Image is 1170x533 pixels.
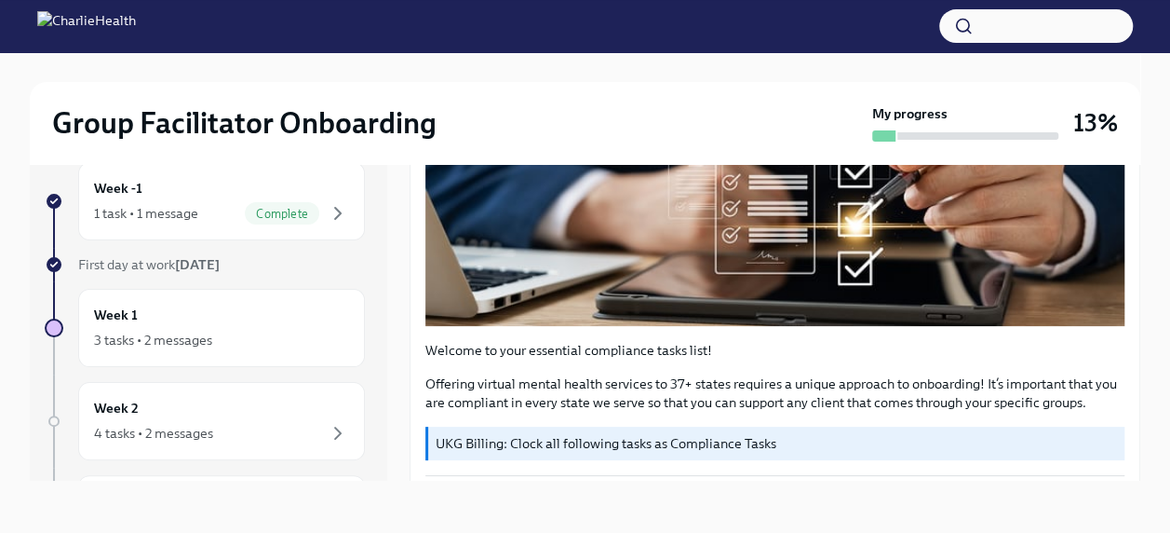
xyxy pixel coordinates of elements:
[425,375,1124,412] p: Offering virtual mental health services to 37+ states requires a unique approach to onboarding! I...
[94,204,198,223] div: 1 task • 1 message
[245,207,319,221] span: Complete
[37,11,136,41] img: CharlieHealth
[45,382,365,460] a: Week 24 tasks • 2 messages
[175,256,220,273] strong: [DATE]
[94,398,139,418] h6: Week 2
[872,104,948,123] strong: My progress
[94,178,142,198] h6: Week -1
[436,434,1117,453] p: UKG Billing: Clock all following tasks as Compliance Tasks
[52,104,437,142] h2: Group Facilitator Onboarding
[94,331,212,349] div: 3 tasks • 2 messages
[1073,106,1118,140] h3: 13%
[45,289,365,367] a: Week 13 tasks • 2 messages
[94,424,213,443] div: 4 tasks • 2 messages
[45,162,365,240] a: Week -11 task • 1 messageComplete
[94,305,138,325] h6: Week 1
[45,255,365,274] a: First day at work[DATE]
[78,256,220,273] span: First day at work
[425,341,1124,360] p: Welcome to your essential compliance tasks list!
